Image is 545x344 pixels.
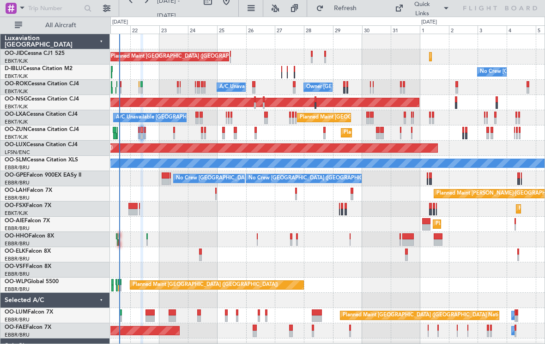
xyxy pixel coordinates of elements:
[5,81,79,87] a: OO-ROKCessna Citation CJ4
[5,157,27,163] span: OO-SLM
[344,126,451,140] div: Planned Maint Kortrijk-[GEOGRAPHIC_DATA]
[5,51,24,56] span: OO-JID
[5,332,30,338] a: EBBR/BRU
[5,96,79,102] a: OO-NSGCessna Citation CJ4
[5,264,26,269] span: OO-VSF
[5,249,25,254] span: OO-ELK
[306,80,431,94] div: Owner [GEOGRAPHIC_DATA]-[GEOGRAPHIC_DATA]
[176,172,331,185] div: No Crew [GEOGRAPHIC_DATA] ([GEOGRAPHIC_DATA] National)
[5,164,30,171] a: EBBR/BRU
[304,25,333,34] div: 28
[5,51,65,56] a: OO-JIDCessna CJ1 525
[5,119,28,125] a: EBKT/KJK
[5,316,30,323] a: EBBR/BRU
[5,233,54,239] a: OO-HHOFalcon 8X
[5,96,28,102] span: OO-NSG
[5,127,28,132] span: OO-ZUN
[326,5,364,12] span: Refresh
[5,255,30,262] a: EBBR/BRU
[5,286,30,293] a: EBBR/BRU
[116,111,288,125] div: A/C Unavailable [GEOGRAPHIC_DATA] ([GEOGRAPHIC_DATA] National)
[478,25,507,34] div: 3
[333,25,362,34] div: 29
[5,134,28,141] a: EBKT/KJK
[5,218,50,224] a: OO-AIEFalcon 7X
[5,225,30,232] a: EBBR/BRU
[421,18,437,26] div: [DATE]
[275,25,304,34] div: 27
[5,112,26,117] span: OO-LXA
[5,103,28,110] a: EBKT/KJK
[246,25,275,34] div: 26
[5,249,51,254] a: OO-ELKFalcon 8X
[5,81,28,87] span: OO-ROK
[420,25,449,34] div: 1
[5,279,27,285] span: OO-WLP
[5,188,52,193] a: OO-LAHFalcon 7X
[248,172,403,185] div: No Crew [GEOGRAPHIC_DATA] ([GEOGRAPHIC_DATA] National)
[5,240,30,247] a: EBBR/BRU
[5,218,24,224] span: OO-AIE
[188,25,217,34] div: 24
[5,279,59,285] a: OO-WLPGlobal 5500
[5,325,51,330] a: OO-FAEFalcon 7X
[5,179,30,186] a: EBBR/BRU
[5,188,27,193] span: OO-LAH
[5,203,26,208] span: OO-FSX
[101,25,130,34] div: 21
[28,1,81,15] input: Trip Number
[217,25,246,34] div: 25
[5,66,23,71] span: D-IBLU
[10,18,100,33] button: All Aircraft
[5,127,79,132] a: OO-ZUNCessna Citation CJ4
[5,142,78,148] a: OO-LUXCessna Citation CJ4
[5,88,28,95] a: EBKT/KJK
[507,25,536,34] div: 4
[5,309,53,315] a: OO-LUMFalcon 7X
[300,111,467,125] div: Planned Maint [GEOGRAPHIC_DATA] ([GEOGRAPHIC_DATA] National)
[5,264,51,269] a: OO-VSFFalcon 8X
[343,308,510,322] div: Planned Maint [GEOGRAPHIC_DATA] ([GEOGRAPHIC_DATA] National)
[449,25,478,34] div: 2
[5,73,28,80] a: EBKT/KJK
[5,271,30,278] a: EBBR/BRU
[5,66,73,71] a: D-IBLUCessna Citation M2
[133,278,278,292] div: Planned Maint [GEOGRAPHIC_DATA] ([GEOGRAPHIC_DATA])
[24,22,97,29] span: All Aircraft
[111,50,256,64] div: Planned Maint [GEOGRAPHIC_DATA] ([GEOGRAPHIC_DATA])
[130,25,159,34] div: 22
[5,233,29,239] span: OO-HHO
[5,149,30,156] a: LFSN/ENC
[5,203,51,208] a: OO-FSXFalcon 7X
[362,25,391,34] div: 30
[5,172,81,178] a: OO-GPEFalcon 900EX EASy II
[159,25,188,34] div: 23
[5,58,28,65] a: EBKT/KJK
[5,142,26,148] span: OO-LUX
[219,80,258,94] div: A/C Unavailable
[5,309,28,315] span: OO-LUM
[5,195,30,202] a: EBBR/BRU
[112,18,128,26] div: [DATE]
[312,1,367,16] button: Refresh
[5,210,28,217] a: EBKT/KJK
[5,112,78,117] a: OO-LXACessna Citation CJ4
[5,157,78,163] a: OO-SLMCessna Citation XLS
[5,325,26,330] span: OO-FAE
[391,25,420,34] div: 31
[5,172,26,178] span: OO-GPE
